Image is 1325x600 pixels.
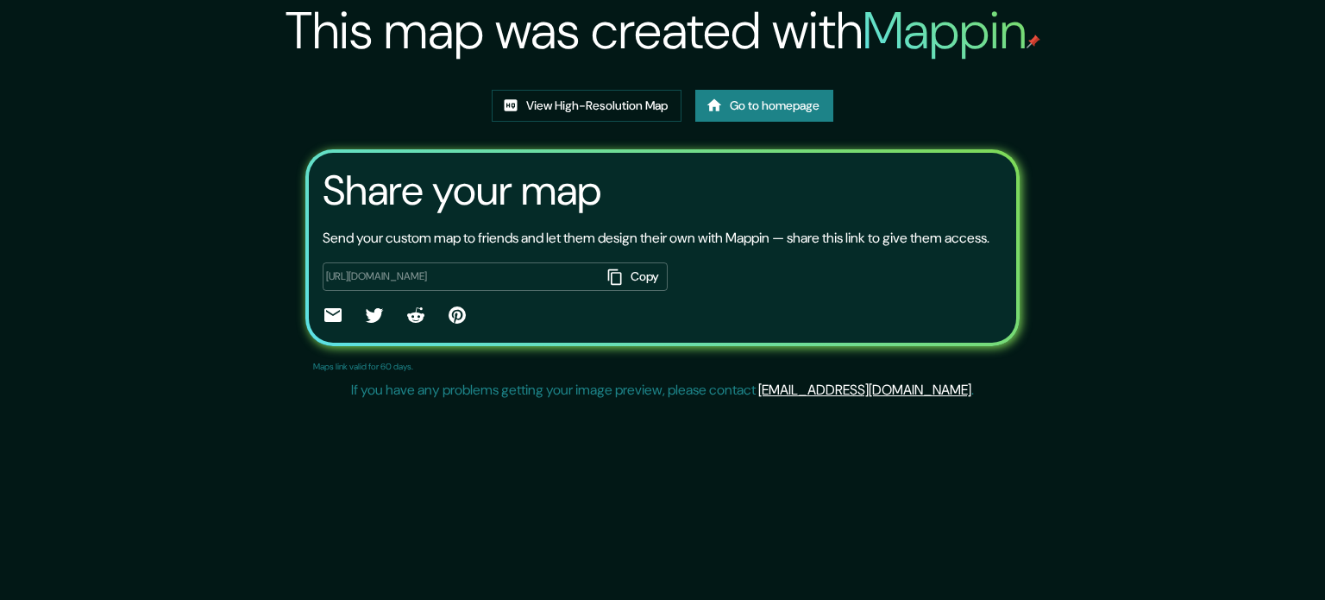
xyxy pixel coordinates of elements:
a: [EMAIL_ADDRESS][DOMAIN_NAME] [758,381,971,399]
p: Maps link valid for 60 days. [313,360,413,373]
a: Go to homepage [695,90,833,122]
p: Send your custom map to friends and let them design their own with Mappin — share this link to gi... [323,228,989,249]
button: Copy [600,262,668,291]
p: If you have any problems getting your image preview, please contact . [351,380,974,401]
h3: Share your map [323,167,601,215]
img: mappin-pin [1027,35,1040,48]
a: View High-Resolution Map [492,90,681,122]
